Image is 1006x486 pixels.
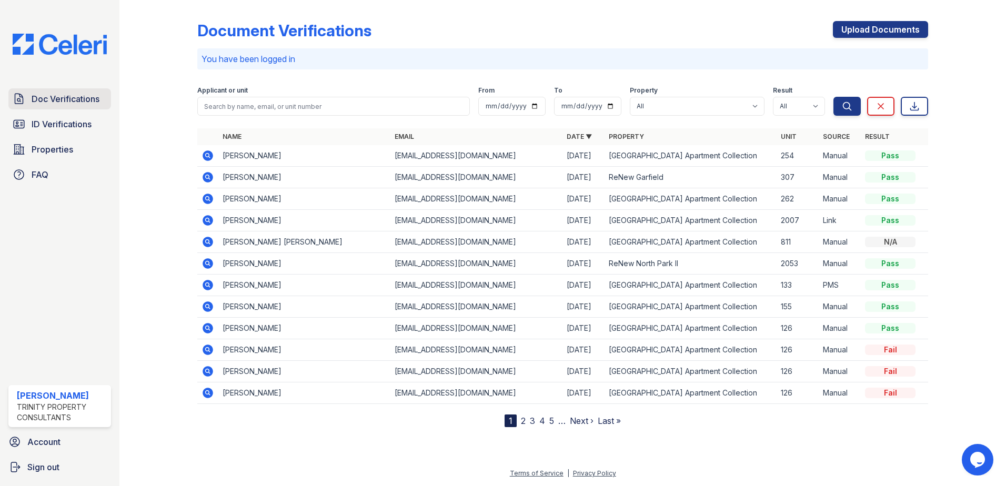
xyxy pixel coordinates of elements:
a: ID Verifications [8,114,111,135]
div: N/A [865,237,916,247]
span: … [558,414,566,427]
td: [PERSON_NAME] [218,318,390,339]
label: Property [630,86,658,95]
td: [DATE] [562,296,605,318]
td: 262 [777,188,819,210]
td: [EMAIL_ADDRESS][DOMAIN_NAME] [390,188,562,210]
a: FAQ [8,164,111,185]
td: [EMAIL_ADDRESS][DOMAIN_NAME] [390,253,562,275]
td: [PERSON_NAME] [218,210,390,231]
a: Terms of Service [510,469,564,477]
a: 2 [521,416,526,426]
span: FAQ [32,168,48,181]
a: Account [4,431,115,452]
div: 1 [505,414,517,427]
iframe: chat widget [962,444,995,475]
td: [PERSON_NAME] [PERSON_NAME] [218,231,390,253]
td: 126 [777,382,819,404]
input: Search by name, email, or unit number [197,97,470,116]
a: Property [609,133,644,140]
td: [EMAIL_ADDRESS][DOMAIN_NAME] [390,275,562,296]
a: Properties [8,139,111,160]
td: [DATE] [562,318,605,339]
p: You have been logged in [202,53,924,65]
a: Next › [570,416,593,426]
td: [PERSON_NAME] [218,188,390,210]
td: [PERSON_NAME] [218,167,390,188]
div: Pass [865,280,916,290]
td: [GEOGRAPHIC_DATA] Apartment Collection [605,339,777,361]
td: [GEOGRAPHIC_DATA] Apartment Collection [605,188,777,210]
a: 5 [549,416,554,426]
td: Manual [819,145,861,167]
a: 3 [530,416,535,426]
a: Last » [598,416,621,426]
span: Account [27,436,61,448]
td: 126 [777,318,819,339]
td: [DATE] [562,382,605,404]
div: Document Verifications [197,21,371,40]
td: [GEOGRAPHIC_DATA] Apartment Collection [605,382,777,404]
div: | [567,469,569,477]
td: PMS [819,275,861,296]
td: 155 [777,296,819,318]
td: [PERSON_NAME] [218,275,390,296]
td: Manual [819,231,861,253]
td: Manual [819,253,861,275]
td: Manual [819,296,861,318]
div: Pass [865,194,916,204]
td: [DATE] [562,167,605,188]
td: [DATE] [562,231,605,253]
a: Doc Verifications [8,88,111,109]
div: Fail [865,366,916,377]
td: [EMAIL_ADDRESS][DOMAIN_NAME] [390,318,562,339]
a: 4 [539,416,545,426]
div: Pass [865,215,916,226]
td: [GEOGRAPHIC_DATA] Apartment Collection [605,296,777,318]
span: Properties [32,143,73,156]
div: Fail [865,345,916,355]
td: 126 [777,339,819,361]
td: [EMAIL_ADDRESS][DOMAIN_NAME] [390,382,562,404]
td: 307 [777,167,819,188]
td: Manual [819,361,861,382]
td: 126 [777,361,819,382]
td: Manual [819,167,861,188]
a: Upload Documents [833,21,928,38]
div: Pass [865,323,916,333]
td: [EMAIL_ADDRESS][DOMAIN_NAME] [390,296,562,318]
td: [PERSON_NAME] [218,296,390,318]
td: Manual [819,188,861,210]
td: [EMAIL_ADDRESS][DOMAIN_NAME] [390,339,562,361]
td: [PERSON_NAME] [218,253,390,275]
a: Email [395,133,414,140]
td: [DATE] [562,188,605,210]
td: [DATE] [562,339,605,361]
a: Date ▼ [567,133,592,140]
td: [EMAIL_ADDRESS][DOMAIN_NAME] [390,361,562,382]
td: 254 [777,145,819,167]
td: [EMAIL_ADDRESS][DOMAIN_NAME] [390,231,562,253]
td: Manual [819,339,861,361]
td: [EMAIL_ADDRESS][DOMAIN_NAME] [390,145,562,167]
div: Pass [865,150,916,161]
td: Manual [819,382,861,404]
a: Name [223,133,242,140]
label: Result [773,86,792,95]
td: [DATE] [562,210,605,231]
div: Fail [865,388,916,398]
td: [DATE] [562,145,605,167]
td: 2053 [777,253,819,275]
td: [GEOGRAPHIC_DATA] Apartment Collection [605,318,777,339]
td: [PERSON_NAME] [218,382,390,404]
td: [GEOGRAPHIC_DATA] Apartment Collection [605,231,777,253]
a: Sign out [4,457,115,478]
td: Manual [819,318,861,339]
td: 2007 [777,210,819,231]
td: [GEOGRAPHIC_DATA] Apartment Collection [605,210,777,231]
span: ID Verifications [32,118,92,130]
a: Result [865,133,890,140]
td: [DATE] [562,253,605,275]
div: Trinity Property Consultants [17,402,107,423]
label: From [478,86,495,95]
